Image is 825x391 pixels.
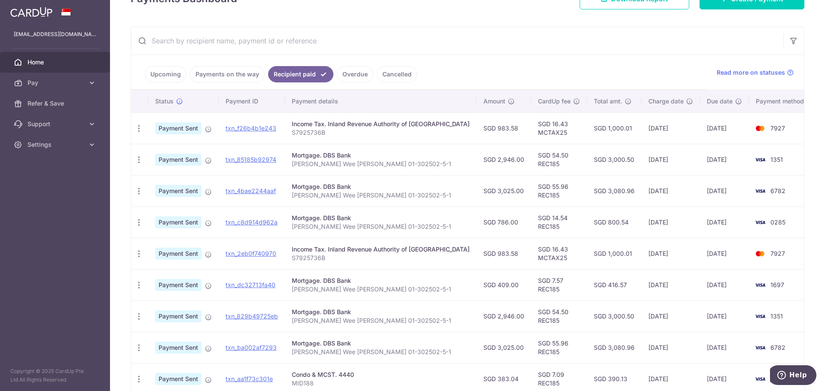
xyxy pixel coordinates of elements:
[770,250,785,257] span: 7927
[292,339,470,348] div: Mortgage. DBS Bank
[700,269,749,300] td: [DATE]
[477,144,531,175] td: SGD 2,946.00
[700,175,749,206] td: [DATE]
[477,332,531,363] td: SGD 3,025.00
[749,90,814,112] th: Payment method
[155,185,202,197] span: Payment Sent
[642,112,700,144] td: [DATE]
[155,216,202,228] span: Payment Sent
[292,308,470,316] div: Mortgage. DBS Bank
[292,160,470,168] p: [PERSON_NAME] Wee [PERSON_NAME] 01-302502-5-1
[752,249,769,259] img: Bank Card
[377,66,417,82] a: Cancelled
[587,332,642,363] td: SGD 3,080.96
[219,90,285,112] th: Payment ID
[292,245,470,254] div: Income Tax. Inland Revenue Authority of [GEOGRAPHIC_DATA]
[226,250,276,257] a: txn_2eb0f740970
[292,214,470,222] div: Mortgage. DBS Bank
[531,238,587,269] td: SGD 16.43 MCTAX25
[587,206,642,238] td: SGD 800.54
[27,120,84,128] span: Support
[770,187,785,194] span: 6782
[770,281,784,288] span: 1697
[770,365,816,387] iframe: Opens a widget where you can find more information
[226,156,276,163] a: txn_85185b92974
[226,124,276,132] a: txn_f26b4b1e243
[594,97,622,106] span: Total amt.
[717,68,794,77] a: Read more on statuses
[477,206,531,238] td: SGD 786.00
[531,144,587,175] td: SGD 54.50 REC185
[292,182,470,191] div: Mortgage. DBS Bank
[752,343,769,353] img: Bank Card
[770,218,785,226] span: 0285
[337,66,373,82] a: Overdue
[752,217,769,227] img: Bank Card
[700,300,749,332] td: [DATE]
[155,279,202,291] span: Payment Sent
[292,276,470,285] div: Mortgage. DBS Bank
[155,154,202,166] span: Payment Sent
[292,222,470,231] p: [PERSON_NAME] Wee [PERSON_NAME] 01-302502-5-1
[477,269,531,300] td: SGD 409.00
[531,112,587,144] td: SGD 16.43 MCTAX25
[292,191,470,200] p: [PERSON_NAME] Wee [PERSON_NAME] 01-302502-5-1
[292,128,470,137] p: S7925736B
[14,30,96,39] p: [EMAIL_ADDRESS][DOMAIN_NAME]
[226,218,278,226] a: txn_c8d914d962a
[642,332,700,363] td: [DATE]
[292,316,470,325] p: [PERSON_NAME] Wee [PERSON_NAME] 01-302502-5-1
[648,97,684,106] span: Charge date
[700,332,749,363] td: [DATE]
[700,112,749,144] td: [DATE]
[226,375,273,382] a: txn_aa1f73c301e
[700,144,749,175] td: [DATE]
[268,66,333,82] a: Recipient paid
[770,156,783,163] span: 1351
[155,342,202,354] span: Payment Sent
[642,206,700,238] td: [DATE]
[477,112,531,144] td: SGD 983.58
[226,281,275,288] a: txn_dc32713fa40
[477,300,531,332] td: SGD 2,946.00
[752,186,769,196] img: Bank Card
[707,97,733,106] span: Due date
[700,206,749,238] td: [DATE]
[770,312,783,320] span: 1351
[642,300,700,332] td: [DATE]
[477,238,531,269] td: SGD 983.58
[700,238,749,269] td: [DATE]
[190,66,265,82] a: Payments on the way
[531,332,587,363] td: SGD 55.96 REC185
[587,112,642,144] td: SGD 1,000.01
[285,90,477,112] th: Payment details
[642,175,700,206] td: [DATE]
[155,373,202,385] span: Payment Sent
[587,238,642,269] td: SGD 1,000.01
[292,285,470,294] p: [PERSON_NAME] Wee [PERSON_NAME] 01-302502-5-1
[226,312,278,320] a: txn_829b49725eb
[752,123,769,133] img: Bank Card
[292,254,470,262] p: S7925736B
[531,206,587,238] td: SGD 14.54 REC185
[587,175,642,206] td: SGD 3,080.96
[155,97,174,106] span: Status
[587,144,642,175] td: SGD 3,000.50
[587,300,642,332] td: SGD 3,000.50
[292,379,470,388] p: MID188
[145,66,186,82] a: Upcoming
[155,310,202,322] span: Payment Sent
[10,7,52,17] img: CardUp
[131,27,783,55] input: Search by recipient name, payment id or reference
[752,280,769,290] img: Bank Card
[642,269,700,300] td: [DATE]
[292,348,470,356] p: [PERSON_NAME] Wee [PERSON_NAME] 01-302502-5-1
[155,122,202,134] span: Payment Sent
[292,151,470,160] div: Mortgage. DBS Bank
[538,97,571,106] span: CardUp fee
[27,58,84,67] span: Home
[226,187,276,194] a: txn_4bae2244aaf
[27,99,84,108] span: Refer & Save
[587,269,642,300] td: SGD 416.57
